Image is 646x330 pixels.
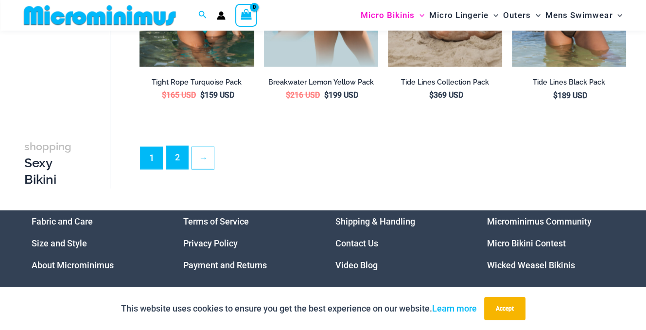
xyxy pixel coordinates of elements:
span: Page 1 [140,147,162,169]
img: MM SHOP LOGO FLAT [20,4,180,26]
a: Terms of Service [183,216,249,226]
h3: Sexy Bikini Sets [24,138,76,204]
a: Account icon link [217,11,226,20]
a: Breakwater Lemon Yellow Pack [264,78,378,90]
a: Contact Us [335,238,378,248]
span: $ [162,90,166,100]
h2: Tide Lines Black Pack [512,78,626,87]
bdi: 199 USD [324,90,358,100]
h2: Tide Lines Collection Pack [388,78,502,87]
a: Search icon link [198,9,207,21]
a: View Shopping Cart, empty [235,4,258,26]
aside: Footer Widget 2 [183,210,311,276]
a: OutersMenu ToggleMenu Toggle [501,3,543,28]
a: Privacy Policy [183,238,238,248]
span: Menu Toggle [489,3,498,28]
bdi: 216 USD [286,90,320,100]
a: About Microminimus [32,260,114,270]
aside: Footer Widget 3 [335,210,463,276]
a: Tight Rope Turquoise Pack [140,78,254,90]
a: Wicked Weasel Bikinis [487,260,575,270]
a: Video Blog [335,260,378,270]
a: Fabric and Care [32,216,93,226]
span: Menu Toggle [531,3,541,28]
a: Microminimus Community [487,216,592,226]
nav: Site Navigation [357,1,627,29]
a: Learn more [432,303,477,313]
span: Mens Swimwear [545,3,612,28]
a: Tide Lines Black Pack [512,78,626,90]
aside: Footer Widget 1 [32,210,159,276]
span: Menu Toggle [415,3,424,28]
a: Shipping & Handling [335,216,415,226]
span: Menu Toggle [612,3,622,28]
p: This website uses cookies to ensure you get the best experience on our website. [121,301,477,316]
span: $ [324,90,329,100]
bdi: 369 USD [429,90,463,100]
bdi: 189 USD [553,91,587,100]
button: Accept [484,297,525,320]
bdi: 165 USD [162,90,196,100]
nav: Menu [32,210,159,276]
bdi: 159 USD [200,90,234,100]
span: $ [553,91,558,100]
span: Micro Bikinis [361,3,415,28]
a: Tide Lines Collection Pack [388,78,502,90]
nav: Product Pagination [140,146,626,175]
a: Page 2 [166,146,188,169]
h2: Breakwater Lemon Yellow Pack [264,78,378,87]
a: Micro LingerieMenu ToggleMenu Toggle [427,3,501,28]
a: Micro BikinisMenu ToggleMenu Toggle [358,3,427,28]
a: Payment and Returns [183,260,267,270]
span: shopping [24,140,71,152]
nav: Menu [335,210,463,276]
span: $ [286,90,290,100]
nav: Menu [183,210,311,276]
aside: Footer Widget 4 [487,210,615,276]
a: Micro Bikini Contest [487,238,566,248]
span: $ [429,90,434,100]
span: $ [200,90,205,100]
a: → [192,147,214,169]
a: Mens SwimwearMenu ToggleMenu Toggle [543,3,625,28]
span: Micro Lingerie [429,3,489,28]
a: Size and Style [32,238,87,248]
nav: Menu [487,210,615,276]
span: Outers [503,3,531,28]
h2: Tight Rope Turquoise Pack [140,78,254,87]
